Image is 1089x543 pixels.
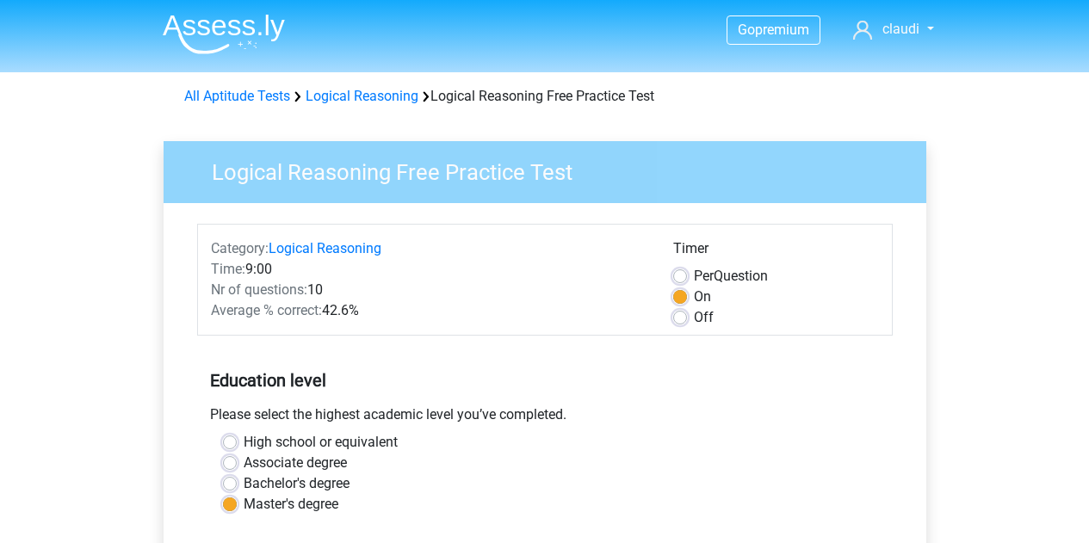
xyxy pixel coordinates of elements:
[269,240,381,256] a: Logical Reasoning
[244,432,398,453] label: High school or equivalent
[673,238,879,266] div: Timer
[198,280,660,300] div: 10
[211,261,245,277] span: Time:
[177,86,913,107] div: Logical Reasoning Free Practice Test
[211,281,307,298] span: Nr of questions:
[306,88,418,104] a: Logical Reasoning
[882,21,919,37] span: claudi
[210,363,880,398] h5: Education level
[694,266,768,287] label: Question
[244,494,338,515] label: Master's degree
[191,152,913,186] h3: Logical Reasoning Free Practice Test
[694,287,711,307] label: On
[755,22,809,38] span: premium
[846,19,940,40] a: claudi
[738,22,755,38] span: Go
[211,240,269,256] span: Category:
[727,18,820,41] a: Gopremium
[163,14,285,54] img: Assessly
[244,473,350,494] label: Bachelor's degree
[244,453,347,473] label: Associate degree
[198,300,660,321] div: 42.6%
[694,268,714,284] span: Per
[694,307,714,328] label: Off
[211,302,322,318] span: Average % correct:
[197,404,893,432] div: Please select the highest academic level you’ve completed.
[198,259,660,280] div: 9:00
[184,88,290,104] a: All Aptitude Tests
